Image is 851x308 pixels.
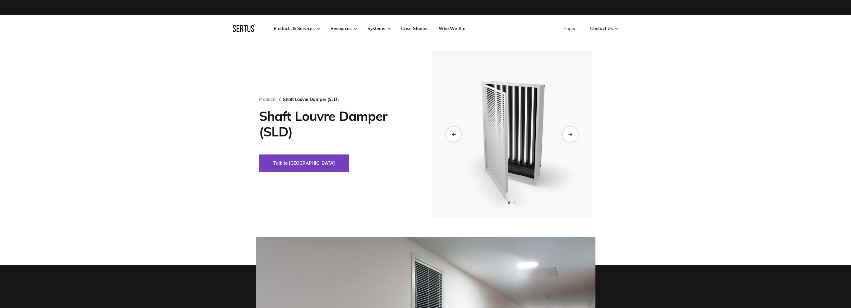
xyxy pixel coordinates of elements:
div: Previous slide [446,127,461,142]
a: Support [564,26,580,31]
a: Products [259,97,276,102]
a: Products & Services [274,26,320,31]
button: Talk to [GEOGRAPHIC_DATA] [259,154,349,172]
div: Next slide [562,126,578,142]
a: Resources [331,26,357,31]
a: Contact Us [590,26,618,31]
a: Case Studies [401,26,428,31]
iframe: Chat Widget [739,236,851,308]
a: Who We Are [439,26,465,31]
span: Go to slide 2 [513,201,516,204]
a: Systems [368,26,391,31]
h1: Shaft Louvre Damper (SLD) [259,108,413,140]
